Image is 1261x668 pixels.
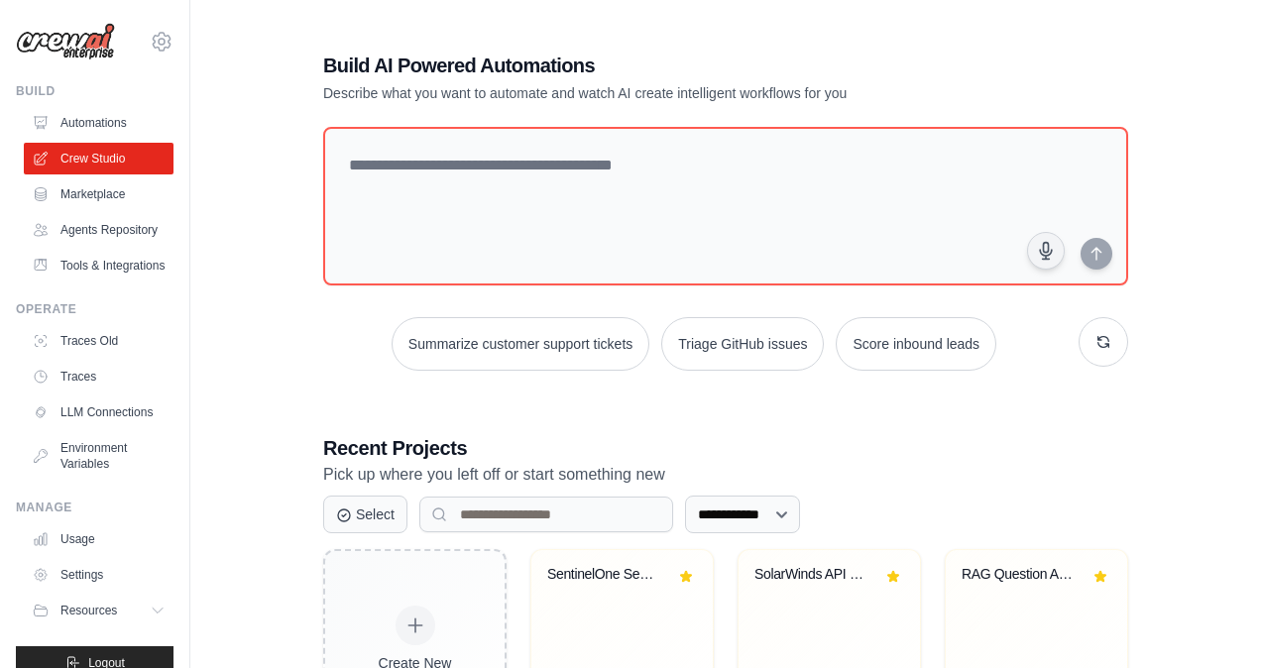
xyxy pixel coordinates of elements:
[24,595,173,626] button: Resources
[675,566,697,588] button: Remove from favorites
[1079,317,1128,367] button: Get new suggestions
[24,143,173,174] a: Crew Studio
[962,566,1082,584] div: RAG Question Answering System
[323,462,1128,488] p: Pick up where you left off or start something new
[323,83,989,103] p: Describe what you want to automate and watch AI create intelligent workflows for you
[16,301,173,317] div: Operate
[24,178,173,210] a: Marketplace
[754,566,874,584] div: SolarWinds API Network Monitoring Automation
[836,317,996,371] button: Score inbound leads
[323,496,407,533] button: Select
[547,566,667,584] div: SentinelOne Security Data Analysis
[24,361,173,392] a: Traces
[24,432,173,480] a: Environment Variables
[1089,566,1111,588] button: Remove from favorites
[882,566,904,588] button: Remove from favorites
[24,250,173,281] a: Tools & Integrations
[60,603,117,618] span: Resources
[16,83,173,99] div: Build
[1027,232,1065,270] button: Click to speak your automation idea
[323,52,989,79] h1: Build AI Powered Automations
[16,500,173,515] div: Manage
[323,434,1128,462] h3: Recent Projects
[24,559,173,591] a: Settings
[661,317,824,371] button: Triage GitHub issues
[16,23,115,60] img: Logo
[24,396,173,428] a: LLM Connections
[24,325,173,357] a: Traces Old
[24,107,173,139] a: Automations
[24,523,173,555] a: Usage
[24,214,173,246] a: Agents Repository
[392,317,649,371] button: Summarize customer support tickets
